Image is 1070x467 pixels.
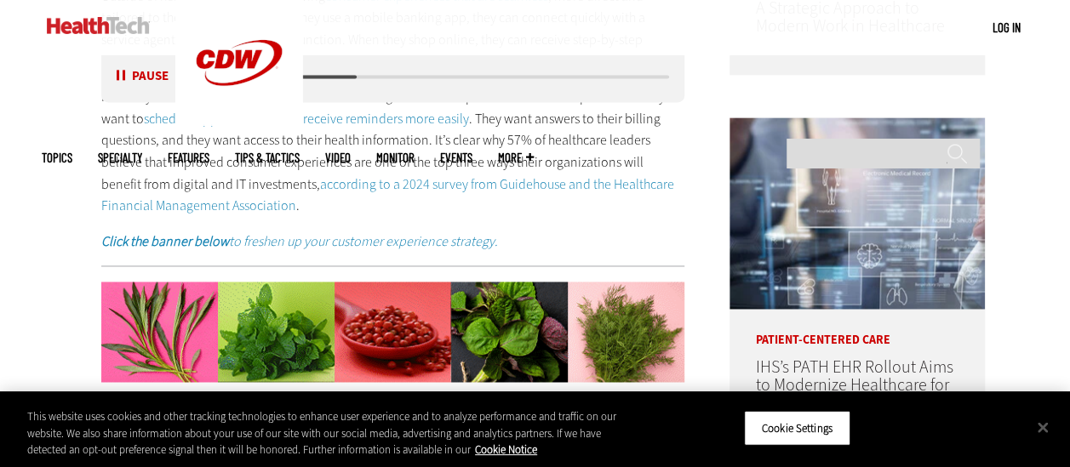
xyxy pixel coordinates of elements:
img: Home [47,17,150,34]
strong: Click the banner below [101,232,229,250]
a: Features [168,151,209,164]
em: to freshen up your customer experience strategy. [101,232,498,250]
button: Cookie Settings [744,410,850,446]
a: Tips & Tactics [235,151,300,164]
a: Events [440,151,472,164]
div: This website uses cookies and other tracking technologies to enhance user experience and to analy... [27,408,642,458]
button: Close [1024,408,1061,446]
a: More information about your privacy [475,442,537,457]
span: More [498,151,534,164]
span: Topics [42,151,72,164]
a: Log in [993,20,1021,35]
a: Click the banner belowto freshen up your customer experience strategy. [101,232,498,250]
p: Patient-Centered Care [730,309,985,346]
span: Specialty [98,151,142,164]
img: Electronic health records [730,117,985,309]
a: MonITor [376,151,415,164]
a: IHS’s PATH EHR Rollout Aims to Modernize Healthcare for [DEMOGRAPHIC_DATA] [755,356,953,414]
div: User menu [993,19,1021,37]
img: xs_customerexperience_animated_Q324_clickfresh_desktop [101,282,685,382]
a: CDW [175,112,303,130]
a: Video [325,151,351,164]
